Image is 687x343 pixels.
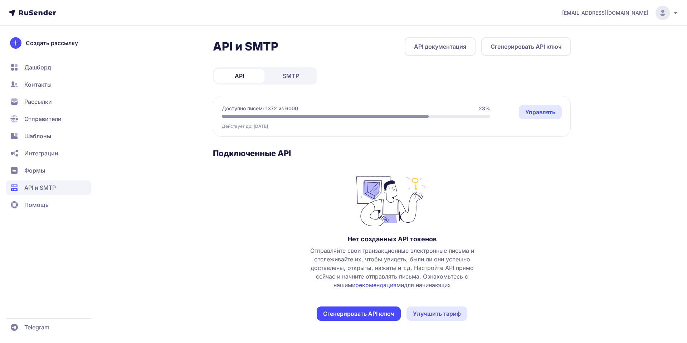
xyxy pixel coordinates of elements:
span: Помощь [24,201,49,209]
span: Рассылки [24,97,52,106]
span: 23% [479,105,490,112]
a: API документация [405,37,476,56]
a: Улучшить тариф [406,306,467,321]
span: Отправляйте свои транзакционные электронные письма и отслеживайте их, чтобы увидеть, были ли они ... [303,246,481,289]
span: Интеграции [24,149,58,158]
a: SMTP [266,69,316,83]
span: Формы [24,166,45,175]
span: SMTP [283,72,299,80]
span: Создать рассылку [26,39,78,47]
span: API и SMTP [24,183,56,192]
a: Telegram [6,320,91,334]
button: Сгенерировать API ключ [481,37,571,56]
h3: Подключенные API [213,148,571,158]
span: Шаблоны [24,132,51,140]
button: Сгенерировать API ключ [317,306,401,321]
img: no_photo [356,173,428,226]
span: Доступно писем: 1372 из 6000 [222,105,298,112]
h3: Нет созданных API токенов [347,235,437,243]
span: API [235,72,244,80]
span: Telegram [24,323,49,332]
a: рекомендациями [355,281,404,289]
span: Отправители [24,115,62,123]
span: Контакты [24,80,52,89]
a: API [214,69,264,83]
h2: API и SMTP [213,39,278,54]
span: Действует до: [DATE] [222,124,268,129]
span: [EMAIL_ADDRESS][DOMAIN_NAME] [562,9,648,16]
a: Управлять [519,105,562,119]
span: Дашборд [24,63,51,72]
